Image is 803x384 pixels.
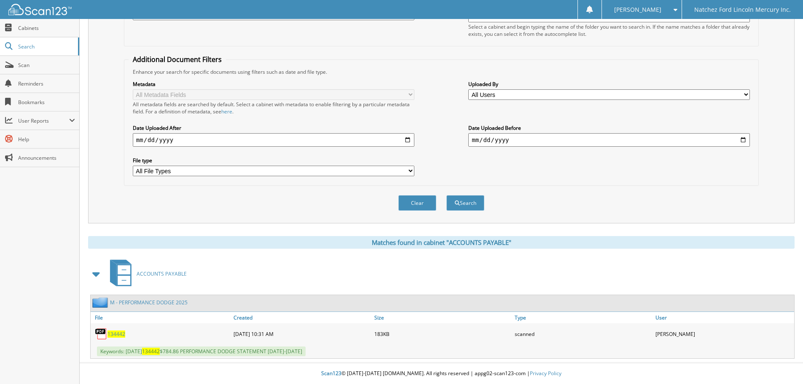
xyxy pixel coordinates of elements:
label: Date Uploaded After [133,124,414,132]
span: [PERSON_NAME] [614,7,661,12]
div: 183KB [372,325,513,342]
iframe: Chat Widget [761,344,803,384]
a: User [653,312,794,323]
div: scanned [513,325,653,342]
a: Size [372,312,513,323]
label: Metadata [133,81,414,88]
div: Matches found in cabinet "ACCOUNTS PAYABLE" [88,236,795,249]
button: Search [446,195,484,211]
a: Privacy Policy [530,370,561,377]
span: Reminders [18,80,75,87]
span: Scan123 [321,370,341,377]
span: ACCOUNTS PAYABLE [137,270,187,277]
input: end [468,133,750,147]
div: [DATE] 10:31 AM [231,325,372,342]
img: PDF.png [95,328,107,340]
a: Type [513,312,653,323]
legend: Additional Document Filters [129,55,226,64]
button: Clear [398,195,436,211]
a: M - PERFORMANCE DODGE 2025 [110,299,188,306]
span: Keywords: [DATE] $784.86 PERFORMANCE DODGE STATEMENT [DATE]-[DATE] [97,346,306,356]
img: folder2.png [92,297,110,308]
a: File [91,312,231,323]
span: Cabinets [18,24,75,32]
span: Natchez Ford Lincoln Mercury Inc. [694,7,791,12]
input: start [133,133,414,147]
div: Enhance your search for specific documents using filters such as date and file type. [129,68,754,75]
span: User Reports [18,117,69,124]
img: scan123-logo-white.svg [8,4,72,15]
a: 134442 [107,330,125,338]
a: Created [231,312,372,323]
span: Bookmarks [18,99,75,106]
span: 134442 [142,348,160,355]
span: Help [18,136,75,143]
a: ACCOUNTS PAYABLE [105,257,187,290]
span: Scan [18,62,75,69]
label: Uploaded By [468,81,750,88]
div: © [DATE]-[DATE] [DOMAIN_NAME]. All rights reserved | appg02-scan123-com | [80,363,803,384]
a: here [221,108,232,115]
div: All metadata fields are searched by default. Select a cabinet with metadata to enable filtering b... [133,101,414,115]
label: Date Uploaded Before [468,124,750,132]
div: [PERSON_NAME] [653,325,794,342]
label: File type [133,157,414,164]
span: Search [18,43,74,50]
div: Select a cabinet and begin typing the name of the folder you want to search in. If the name match... [468,23,750,38]
span: Announcements [18,154,75,161]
